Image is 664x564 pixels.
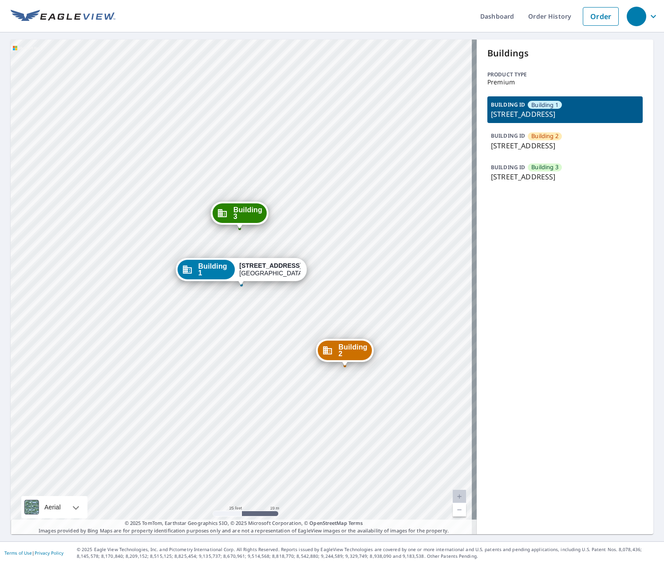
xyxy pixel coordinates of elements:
a: Current Level 20, Zoom In Disabled [453,490,466,503]
a: Current Level 20, Zoom Out [453,503,466,516]
p: Product type [487,71,643,79]
p: [STREET_ADDRESS] [491,140,639,151]
span: Building 3 [233,207,262,220]
a: Order [583,7,619,26]
strong: [STREET_ADDRESS] [239,262,302,269]
img: EV Logo [11,10,115,23]
p: Buildings [487,47,643,60]
span: Building 1 [198,263,231,276]
a: OpenStreetMap [309,520,347,526]
div: Dropped pin, building Building 2, Commercial property, 1623 South 48th Street Springdale, AR 72762 [316,339,374,366]
span: Building 3 [531,163,558,171]
div: Dropped pin, building Building 1, Commercial property, 1623 South 48th Street Springdale, AR 72762 [176,258,307,286]
a: Privacy Policy [35,550,63,556]
p: BUILDING ID [491,132,525,139]
span: Building 2 [339,344,368,357]
span: Building 2 [531,132,558,140]
div: Aerial [42,496,63,518]
p: BUILDING ID [491,163,525,171]
span: © 2025 TomTom, Earthstar Geographics SIO, © 2025 Microsoft Corporation, © [125,520,363,527]
a: Terms of Use [4,550,32,556]
p: Premium [487,79,643,86]
div: Dropped pin, building Building 3, Commercial property, 1623 South 48th Street Springdale, AR 72762 [211,202,269,229]
p: [STREET_ADDRESS] [491,171,639,182]
span: Building 1 [531,101,558,109]
a: Terms [348,520,363,526]
p: © 2025 Eagle View Technologies, Inc. and Pictometry International Corp. All Rights Reserved. Repo... [77,546,660,560]
p: | [4,550,63,556]
p: Images provided by Bing Maps are for property identification purposes only and are not a represen... [11,520,477,534]
p: [STREET_ADDRESS] [491,109,639,119]
div: [GEOGRAPHIC_DATA] [239,262,300,277]
p: BUILDING ID [491,101,525,108]
div: Aerial [21,496,87,518]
